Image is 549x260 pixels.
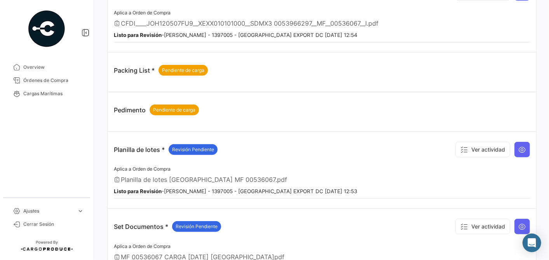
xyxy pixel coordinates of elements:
span: Planilla de lotes [GEOGRAPHIC_DATA] MF 00536067.pdf [121,176,287,183]
button: Ver actividad [455,142,510,157]
span: Órdenes de Compra [23,77,84,84]
span: expand_more [77,208,84,215]
button: Ver actividad [455,219,510,234]
small: - [PERSON_NAME] - 1397005 - [GEOGRAPHIC_DATA] EXPORT DC [DATE] 12:53 [114,188,357,194]
span: Overview [23,64,84,71]
span: Aplica a Orden de Compra [114,166,171,172]
div: Abrir Intercom Messenger [523,234,541,252]
span: Aplica a Orden de Compra [114,10,171,16]
span: Ajustes [23,208,74,215]
span: Revisión Pendiente [176,223,218,230]
span: Cargas Marítimas [23,90,84,97]
span: Aplica a Orden de Compra [114,243,171,249]
p: Planilla de lotes * [114,144,218,155]
span: Pendiente de carga [162,67,204,74]
span: Cerrar Sesión [23,221,84,228]
p: Packing List * [114,65,208,76]
span: CFDI____JOH120507FU9__XEXX010101000__SDMX3 0053966297__MF__00536067__I.pdf [121,19,378,27]
a: Overview [6,61,87,74]
span: Pendiente de carga [153,106,195,113]
a: Órdenes de Compra [6,74,87,87]
small: - [PERSON_NAME] - 1397005 - [GEOGRAPHIC_DATA] EXPORT DC [DATE] 12:54 [114,32,357,38]
p: Pedimento [114,105,199,115]
span: Revisión Pendiente [172,146,214,153]
b: Listo para Revisión [114,188,162,194]
p: Set Documentos * [114,221,221,232]
b: Listo para Revisión [114,32,162,38]
img: powered-by.png [27,9,66,48]
a: Cargas Marítimas [6,87,87,100]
